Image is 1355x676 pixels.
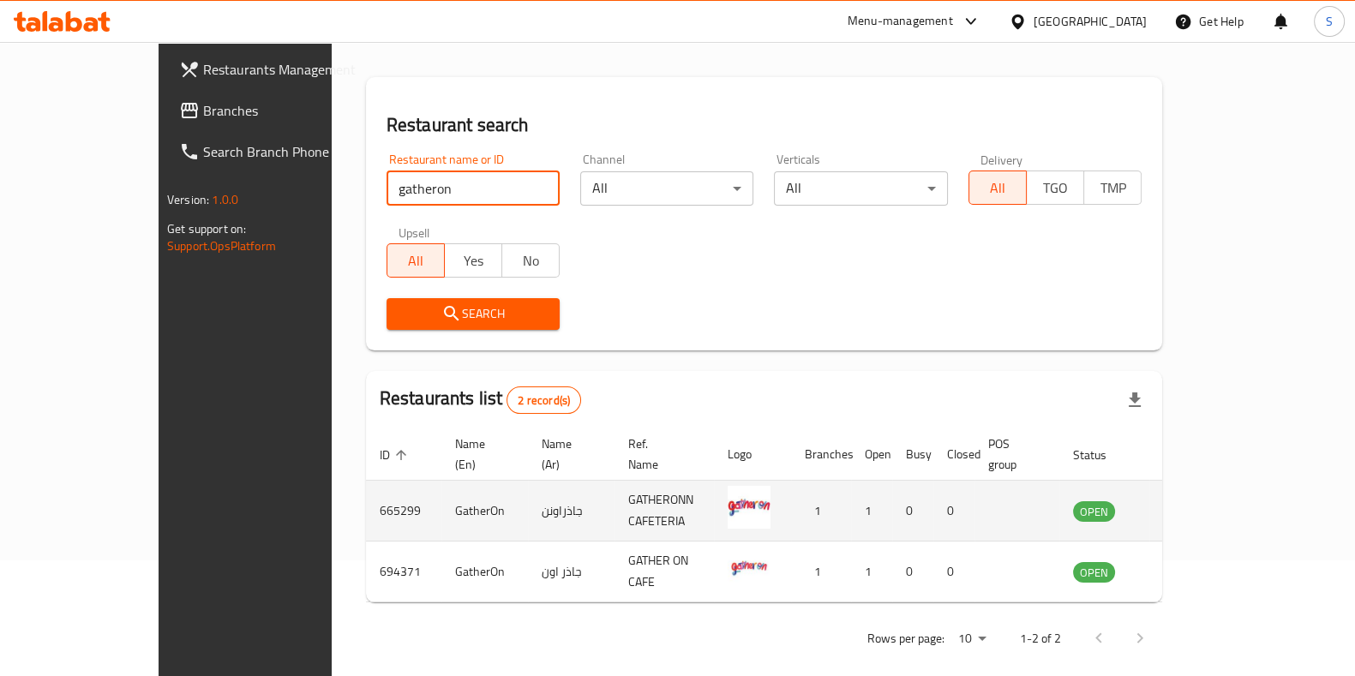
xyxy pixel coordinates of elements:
span: Yes [452,248,495,273]
button: All [968,170,1027,205]
td: GatherOn [441,481,528,541]
div: Rows per page: [951,626,992,652]
span: Get support on: [167,218,246,240]
a: Search Branch Phone [165,131,385,172]
span: OPEN [1073,502,1115,522]
span: Name (Ar) [542,434,594,475]
p: Rows per page: [867,628,944,649]
td: 1 [791,541,851,602]
button: TMP [1083,170,1142,205]
th: Busy [892,428,933,481]
div: [GEOGRAPHIC_DATA] [1034,12,1147,31]
button: All [387,243,445,278]
span: 1.0.0 [212,188,238,211]
img: GatherOn [728,486,770,529]
div: All [774,171,947,206]
th: Branches [791,428,851,481]
td: GATHERONN CAFETERIA [615,481,714,541]
button: Yes [444,243,502,278]
span: All [976,176,1020,200]
span: Name (En) [455,434,507,475]
td: جاذراونن [528,481,615,541]
button: No [501,243,560,278]
div: All [580,171,753,206]
img: GatherOn [728,547,770,589]
span: Search [400,303,546,325]
div: Export file [1114,380,1155,421]
span: Search Branch Phone [203,141,371,162]
h2: Restaurants list [380,386,581,414]
span: Status [1073,445,1129,465]
td: 1 [851,481,892,541]
td: 1 [851,541,892,602]
span: S [1326,12,1333,31]
div: OPEN [1073,562,1115,583]
span: Version: [167,188,209,211]
span: Ref. Name [628,434,693,475]
td: 694371 [366,541,441,602]
td: 0 [933,541,974,602]
td: 0 [892,481,933,541]
p: 1-2 of 2 [1020,628,1061,649]
span: POS group [988,434,1039,475]
td: GATHER ON CAFE [615,541,714,602]
h2: Restaurant search [387,112,1142,138]
td: 0 [933,481,974,541]
span: Branches [203,100,371,121]
a: Restaurants Management [165,49,385,90]
td: جاذر اون [528,541,615,602]
th: Logo [714,428,791,481]
span: TMP [1091,176,1135,200]
span: 2 record(s) [507,392,580,409]
span: All [394,248,438,273]
table: enhanced table [366,428,1208,602]
span: ID [380,445,412,465]
th: Closed [933,428,974,481]
a: Branches [165,90,385,131]
input: Search for restaurant name or ID.. [387,171,560,206]
div: Menu-management [848,11,953,32]
span: Restaurants Management [203,59,371,80]
div: Total records count [507,386,581,414]
a: Support.OpsPlatform [167,235,276,257]
th: Open [851,428,892,481]
button: Search [387,298,560,330]
label: Upsell [399,226,430,238]
td: GatherOn [441,541,528,602]
th: Action [1149,428,1208,481]
label: Delivery [980,153,1023,165]
span: OPEN [1073,563,1115,583]
span: No [509,248,553,273]
td: 665299 [366,481,441,541]
td: 1 [791,481,851,541]
span: TGO [1034,176,1077,200]
td: 0 [892,541,933,602]
button: TGO [1026,170,1084,205]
